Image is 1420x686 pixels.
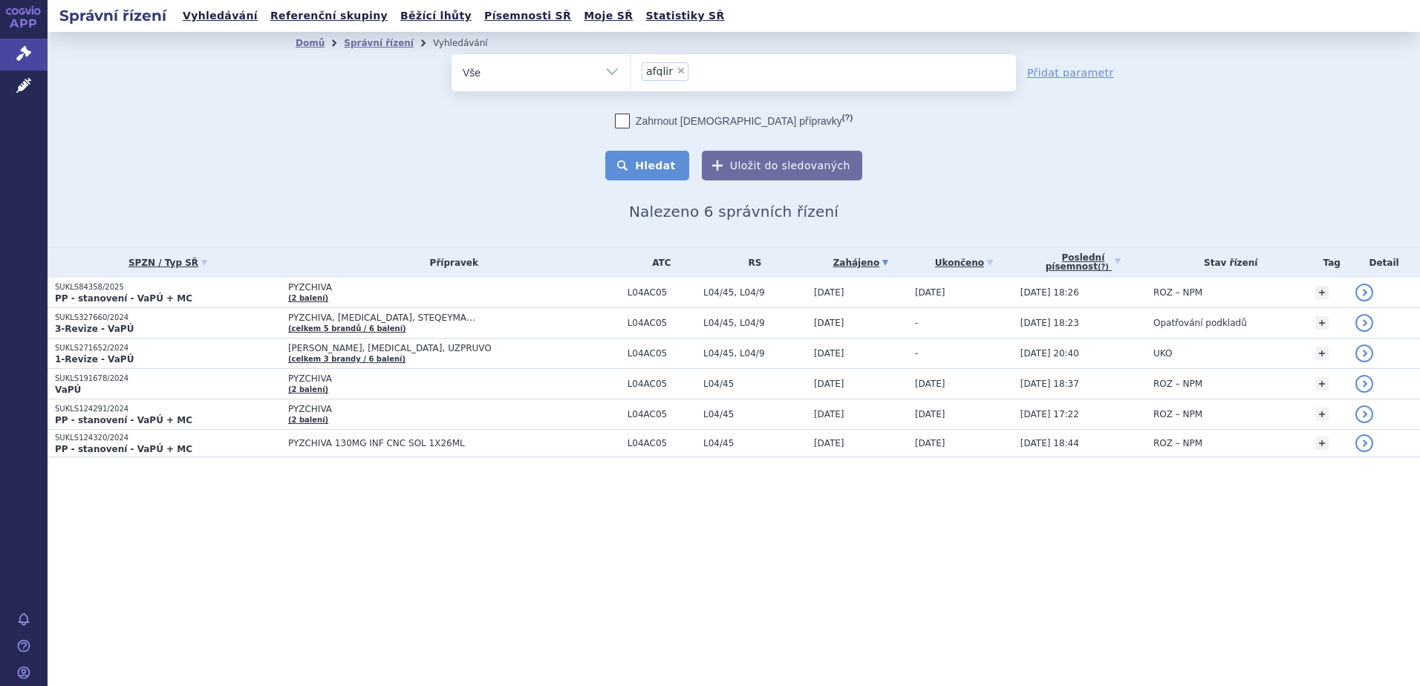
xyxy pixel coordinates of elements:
span: [DATE] [915,379,945,389]
h2: Správní řízení [48,5,178,26]
span: [DATE] [814,318,844,328]
a: detail [1355,434,1373,452]
span: L04/45, L04/9 [703,348,807,359]
button: Uložit do sledovaných [702,151,862,180]
p: SUKLS124291/2024 [55,404,281,414]
a: + [1315,408,1329,421]
a: (2 balení) [288,385,328,393]
span: L04AC05 [628,318,696,328]
a: Vyhledávání [178,6,262,26]
span: ROZ – NPM [1153,379,1202,389]
span: - [915,348,918,359]
span: UKO [1153,348,1172,359]
a: SPZN / Typ SŘ [55,252,281,273]
p: SUKLS271652/2024 [55,343,281,353]
a: detail [1355,344,1373,362]
span: Opatřování podkladů [1153,318,1247,328]
a: Statistiky SŘ [641,6,729,26]
a: (2 balení) [288,294,328,302]
a: Správní řízení [344,38,414,48]
a: detail [1355,284,1373,301]
a: Domů [296,38,325,48]
span: Nalezeno 6 správních řízení [629,203,838,220]
span: L04AC05 [628,379,696,389]
strong: 3-Revize - VaPÚ [55,324,134,334]
abbr: (?) [1098,263,1109,272]
a: detail [1355,405,1373,423]
a: Písemnosti SŘ [480,6,576,26]
a: + [1315,316,1329,330]
a: Poslednípísemnost(?) [1020,247,1146,278]
a: detail [1355,314,1373,332]
span: [PERSON_NAME], [MEDICAL_DATA], UZPRUVO [288,343,620,353]
button: Hledat [605,151,689,180]
a: (celkem 3 brandy / 6 balení) [288,355,406,363]
span: L04/45, L04/9 [703,287,807,298]
strong: PP - stanovení - VaPÚ + MC [55,444,192,454]
span: PYZCHIVA [288,373,620,384]
span: ROZ – NPM [1153,438,1202,448]
th: Přípravek [281,247,620,278]
span: L04AC05 [628,287,696,298]
span: afqlir [646,66,673,76]
th: Tag [1308,247,1348,278]
span: [DATE] 18:26 [1020,287,1079,298]
span: [DATE] [814,409,844,419]
a: Moje SŘ [579,6,637,26]
span: [DATE] 18:37 [1020,379,1079,389]
p: SUKLS327660/2024 [55,313,281,323]
span: [DATE] [814,379,844,389]
a: (celkem 5 brandů / 6 balení) [288,324,406,333]
span: PYZCHIVA 130MG INF CNC SOL 1X26ML [288,438,620,448]
a: Ukončeno [915,252,1013,273]
strong: PP - stanovení - VaPÚ + MC [55,293,192,304]
span: - [915,318,918,328]
li: Vyhledávání [433,32,507,54]
span: PYZCHIVA, [MEDICAL_DATA], STEQEYMA… [288,313,620,323]
a: detail [1355,375,1373,393]
span: L04/45 [703,438,807,448]
a: + [1315,347,1329,360]
strong: 1-Revize - VaPÚ [55,354,134,365]
a: + [1315,286,1329,299]
a: + [1315,437,1329,450]
span: [DATE] [814,287,844,298]
p: SUKLS124320/2024 [55,433,281,443]
a: (2 balení) [288,416,328,424]
span: ROZ – NPM [1153,409,1202,419]
abbr: (?) [842,113,853,122]
span: [DATE] 17:22 [1020,409,1079,419]
strong: VaPÚ [55,385,81,395]
a: Zahájeno [814,252,908,273]
span: L04AC05 [628,409,696,419]
span: [DATE] [814,438,844,448]
a: Přidat parametr [1027,65,1114,80]
label: Zahrnout [DEMOGRAPHIC_DATA] přípravky [615,114,853,128]
span: [DATE] 20:40 [1020,348,1079,359]
span: [DATE] [915,438,945,448]
span: ROZ – NPM [1153,287,1202,298]
strong: PP - stanovení - VaPÚ + MC [55,415,192,425]
span: L04AC05 [628,438,696,448]
span: [DATE] [814,348,844,359]
a: Referenční skupiny [266,6,392,26]
span: L04AC05 [628,348,696,359]
p: SUKLS191678/2024 [55,373,281,384]
th: ATC [620,247,696,278]
th: Stav řízení [1146,247,1309,278]
th: Detail [1348,247,1420,278]
span: PYZCHIVA [288,282,620,293]
span: [DATE] [915,287,945,298]
input: afqlir [693,62,748,80]
span: L04/45 [703,379,807,389]
span: L04/45 [703,409,807,419]
span: L04/45, L04/9 [703,318,807,328]
p: SUKLS84358/2025 [55,282,281,293]
span: [DATE] [915,409,945,419]
span: [DATE] 18:23 [1020,318,1079,328]
span: [DATE] 18:44 [1020,438,1079,448]
th: RS [696,247,807,278]
a: + [1315,377,1329,391]
span: × [677,66,685,75]
a: Běžící lhůty [396,6,476,26]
